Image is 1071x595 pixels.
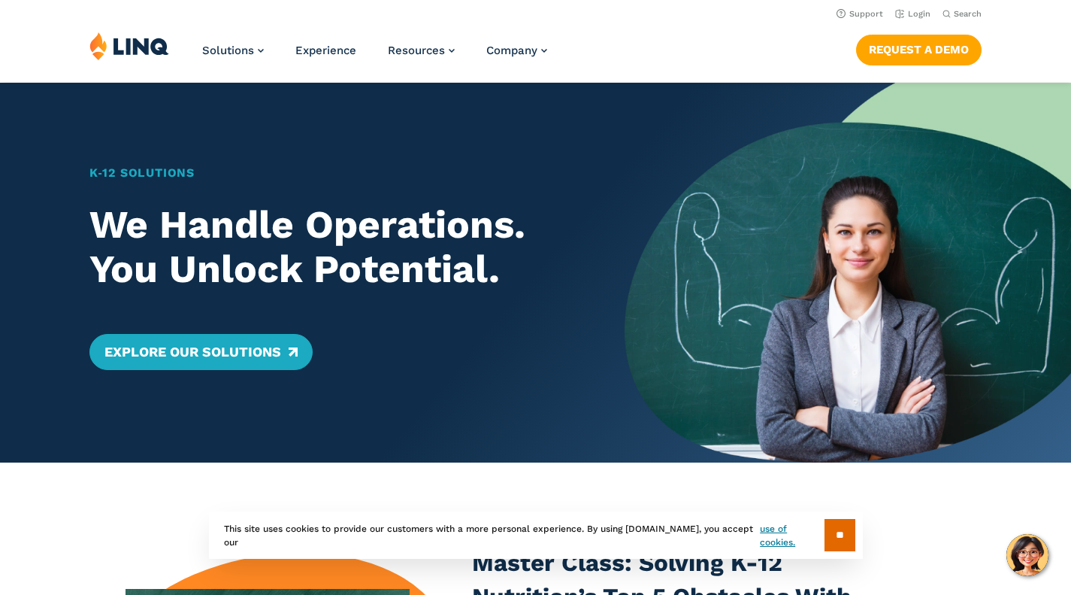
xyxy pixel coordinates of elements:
[486,44,547,57] a: Company
[202,44,264,57] a: Solutions
[202,32,547,81] nav: Primary Navigation
[89,202,581,291] h2: We Handle Operations. You Unlock Potential.
[856,35,982,65] a: Request a Demo
[388,44,445,57] span: Resources
[837,9,883,19] a: Support
[486,44,537,57] span: Company
[856,32,982,65] nav: Button Navigation
[388,44,455,57] a: Resources
[89,164,581,182] h1: K‑12 Solutions
[209,512,863,559] div: This site uses cookies to provide our customers with a more personal experience. By using [DOMAIN...
[202,44,254,57] span: Solutions
[760,522,824,549] a: use of cookies.
[954,9,982,19] span: Search
[295,44,356,57] a: Experience
[89,32,169,60] img: LINQ | K‑12 Software
[895,9,930,19] a: Login
[89,334,313,370] a: Explore Our Solutions
[625,83,1071,463] img: Home Banner
[942,8,982,20] button: Open Search Bar
[1006,534,1048,576] button: Hello, have a question? Let’s chat.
